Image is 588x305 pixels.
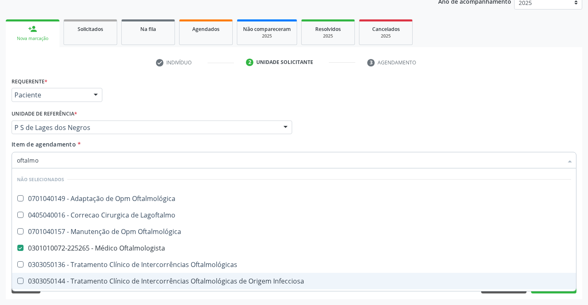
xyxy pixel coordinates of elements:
div: 2025 [365,33,406,39]
span: Não compareceram [243,26,291,33]
div: 0303050136 - Tratamento Clínico de Intercorrências Oftalmológicas [17,261,571,268]
label: Unidade de referência [12,108,77,121]
span: Na fila [140,26,156,33]
div: 0303050144 - Tratamento Clínico de Intercorrências Oftalmológicas de Origem Infecciosa [17,278,571,284]
span: Resolvidos [315,26,341,33]
div: 0701040157 - Manutenção de Opm Oftalmológica [17,228,571,235]
span: P S de Lages dos Negros [14,123,275,132]
div: 2025 [243,33,291,39]
div: 2 [246,59,253,66]
span: Cancelados [372,26,400,33]
div: person_add [28,24,37,33]
span: Paciente [14,91,85,99]
input: Buscar por procedimentos [17,152,563,168]
div: 2025 [307,33,349,39]
div: 0701040149 - Adaptação de Opm Oftalmológica [17,195,571,202]
span: Item de agendamento [12,140,76,148]
div: 0301010072-225265 - Médico Oftalmologista [17,245,571,251]
div: Unidade solicitante [256,59,313,66]
span: Solicitados [78,26,103,33]
div: Nova marcação [12,35,54,42]
label: Requerente [12,75,47,88]
span: Agendados [192,26,220,33]
div: 0405040016 - Correcao Cirurgica de Lagoftalmo [17,212,571,218]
